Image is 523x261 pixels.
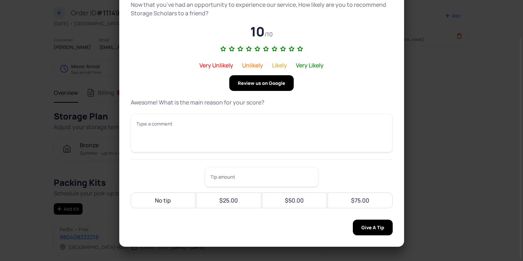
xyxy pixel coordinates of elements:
div: Very Unlikely [199,61,233,70]
span: Give A Tip [361,220,384,235]
div: $25.00 [219,196,238,205]
div: Unlikely [242,61,263,70]
div: Very Likely [296,61,324,70]
button: Give A Tip [353,220,393,235]
div: Likely [272,61,287,70]
span: Now that you've had an opportunity to experience our service, How likely are you to recommend Sto... [131,1,386,17]
div: $75.00 [351,196,369,205]
span: /10 [265,30,273,38]
span: Review us on Google [238,75,285,91]
span: Awesome! What is the main reason for your score? [131,98,265,106]
span: 10 [250,23,265,40]
div: No tip [155,196,171,205]
textarea: Type a comment [131,123,393,132]
a: Review us on Google [229,75,294,91]
div: $50.00 [285,196,304,205]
